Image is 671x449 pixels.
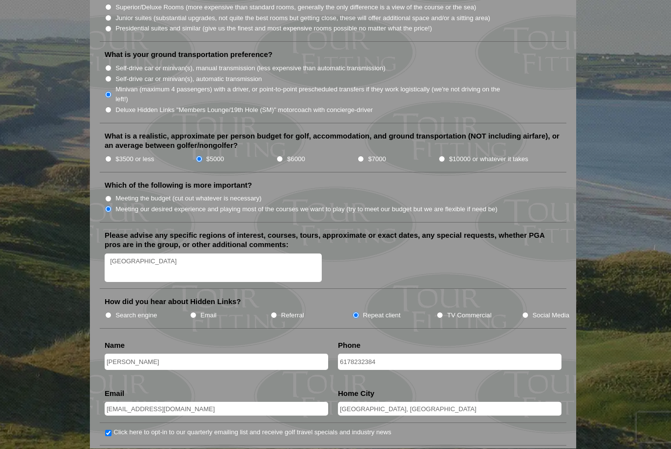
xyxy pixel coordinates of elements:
label: Search engine [115,311,157,321]
label: Social Media [532,311,569,321]
label: TV Commercial [447,311,491,321]
label: Please advise any specific regions of interest, courses, tours, approximate or exact dates, any s... [105,231,561,250]
label: Meeting the budget (cut out whatever is necessary) [115,194,261,204]
label: $3500 or less [115,155,154,165]
label: Self-drive car or minivan(s), manual transmission (less expensive than automatic transmission) [115,64,385,74]
label: Click here to opt-in to our quarterly emailing list and receive golf travel specials and industry... [113,428,391,438]
label: $6000 [287,155,305,165]
label: Deluxe Hidden Links "Members Lounge/19th Hole (SM)" motorcoach with concierge-driver [115,106,373,115]
label: Repeat client [363,311,401,321]
label: What is your ground transportation preference? [105,50,273,60]
label: Referral [281,311,304,321]
label: Home City [338,389,374,399]
label: How did you hear about Hidden Links? [105,297,241,307]
label: Which of the following is more important? [105,181,252,191]
label: Superior/Deluxe Rooms (more expensive than standard rooms, generally the only difference is a vie... [115,3,476,13]
label: Junior suites (substantial upgrades, not quite the best rooms but getting close, these will offer... [115,14,490,24]
textarea: [GEOGRAPHIC_DATA] [105,254,322,283]
label: Email [105,389,124,399]
label: Email [200,311,217,321]
label: Name [105,341,125,351]
label: Self-drive car or minivan(s), automatic transmission [115,75,262,84]
label: $10000 or whatever it takes [449,155,528,165]
label: Presidential suites and similar (give us the finest and most expensive rooms possible no matter w... [115,24,432,34]
label: Minivan (maximum 4 passengers) with a driver, or point-to-point prescheduled transfers if they wo... [115,85,510,104]
label: What is a realistic, approximate per person budget for golf, accommodation, and ground transporta... [105,132,561,151]
label: $7000 [368,155,386,165]
label: $5000 [206,155,224,165]
label: Meeting our desired experience and playing most of the courses we want to play (try to meet our b... [115,205,498,215]
label: Phone [338,341,361,351]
